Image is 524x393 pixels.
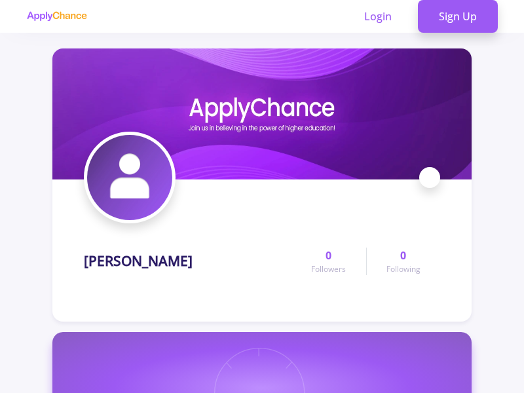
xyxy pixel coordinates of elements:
span: 0 [326,248,331,263]
span: Followers [311,263,346,275]
img: Mudaser Mayaravatar [87,135,172,220]
h1: [PERSON_NAME] [84,253,193,269]
a: 0Following [366,248,440,275]
img: applychance logo text only [26,11,87,22]
img: Mudaser Mayarcover image [52,48,472,179]
a: 0Followers [291,248,365,275]
span: Following [386,263,421,275]
span: 0 [400,248,406,263]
